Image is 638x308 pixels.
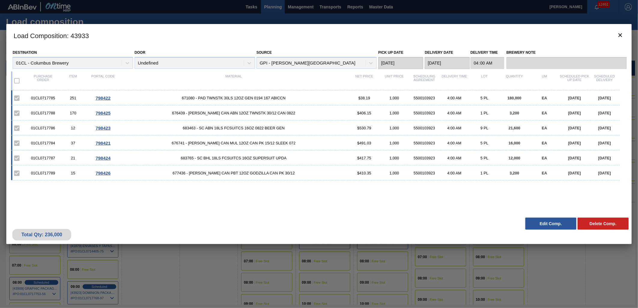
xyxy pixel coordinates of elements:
div: 15 [58,171,88,175]
div: 5500103923 [409,141,439,145]
div: 01CL0717789 [28,171,58,175]
label: Destination [13,50,37,55]
span: 683463 - SC ABN 18LS FCSUITCS 16OZ 0822 BEER GEN [118,126,349,130]
div: $530.79 [349,126,379,130]
div: 1,000 [379,96,409,100]
div: 21 [58,156,88,160]
div: 1,000 [379,126,409,130]
label: Pick up Date [378,50,403,55]
div: 1 PL [469,111,500,115]
span: 671080 - PAD TWNSTK 30LS 12OZ GEN 0194 167 ABICCN [118,96,349,100]
span: [DATE] [568,126,581,130]
div: 1,000 [379,141,409,145]
span: 676741 - CARR CAN MUL 12OZ CAN PK 15/12 SLEEK 072 [118,141,349,145]
div: 5 PL [469,141,500,145]
div: Item [58,74,88,87]
label: Door [135,50,145,55]
button: Delete Comp. [578,218,629,230]
span: 798423 [96,125,111,131]
div: 5500103923 [409,156,439,160]
div: 01CL0717788 [28,111,58,115]
span: 180,000 [508,96,521,100]
span: 798425 [96,110,111,116]
div: Material [118,74,349,87]
div: 01CL0717785 [28,96,58,100]
span: [DATE] [568,141,581,145]
div: Delivery Time [439,74,469,87]
div: Quantity [500,74,530,87]
span: 16,000 [509,141,520,145]
div: 9 PL [469,126,500,130]
span: 21,600 [509,126,520,130]
div: Go to Order [88,95,118,101]
span: [DATE] [568,156,581,160]
span: 677436 - CARR CAN PBT 12OZ GODZILLA CAN PK 30/12 [118,171,349,175]
div: 4:00 AM [439,111,469,115]
div: 5500103923 [409,126,439,130]
div: 5500103923 [409,171,439,175]
div: Go to Order [88,156,118,161]
div: $417.75 [349,156,379,160]
span: 798422 [96,95,111,101]
input: mm/dd/yyyy [378,57,423,69]
div: Go to Order [88,140,118,146]
div: 5500103923 [409,96,439,100]
div: 01CL0717787 [28,156,58,160]
div: 4:00 AM [439,126,469,130]
label: Delivery Time [470,48,504,57]
div: Go to Order [88,125,118,131]
span: [DATE] [598,126,611,130]
span: 3,200 [510,171,519,175]
div: 4:00 AM [439,141,469,145]
span: EA [542,171,547,175]
span: EA [542,126,547,130]
div: 1,000 [379,111,409,115]
div: Go to Order [88,171,118,176]
span: [DATE] [568,171,581,175]
div: Go to Order [88,110,118,116]
span: [DATE] [598,171,611,175]
span: EA [542,96,547,100]
span: 683765 - SC BHL 18LS FCSUITCS 16OZ SUPERSUIT UPDA [118,156,349,160]
div: 170 [58,111,88,115]
button: Edit Comp. [525,218,576,230]
div: 4:00 AM [439,96,469,100]
div: Scheduled Delivery [590,74,620,87]
input: mm/dd/yyyy [425,57,470,69]
div: Portal code [88,74,118,87]
span: [DATE] [598,96,611,100]
div: $406.15 [349,111,379,115]
span: 798426 [96,171,111,176]
div: 37 [58,141,88,145]
span: [DATE] [598,156,611,160]
div: $38.19 [349,96,379,100]
span: 3,200 [510,111,519,115]
div: 1,000 [379,156,409,160]
span: EA [542,156,547,160]
span: [DATE] [568,96,581,100]
label: Brewery Note [506,48,627,57]
span: [DATE] [568,111,581,115]
span: EA [542,141,547,145]
div: 4:00 AM [439,156,469,160]
span: 676439 - CARR CAN ABN 12OZ TWNSTK 30/12 CAN 0822 [118,111,349,115]
h3: Load Composition : 43933 [6,24,632,47]
div: Purchase order [28,74,58,87]
div: $410.35 [349,171,379,175]
div: Scheduling Agreement [409,74,439,87]
div: 4:00 AM [439,171,469,175]
div: 1 PL [469,171,500,175]
div: Scheduled Pick up Date [560,74,590,87]
div: Total Qty: 236,000 [17,232,67,237]
span: 798424 [96,156,111,161]
label: Source [257,50,272,55]
div: 251 [58,96,88,100]
label: Delivery Date [425,50,453,55]
div: 5 PL [469,96,500,100]
span: [DATE] [598,141,611,145]
span: 12,000 [509,156,520,160]
div: Unit Price [379,74,409,87]
div: Net Price [349,74,379,87]
div: 1,000 [379,171,409,175]
span: [DATE] [598,111,611,115]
